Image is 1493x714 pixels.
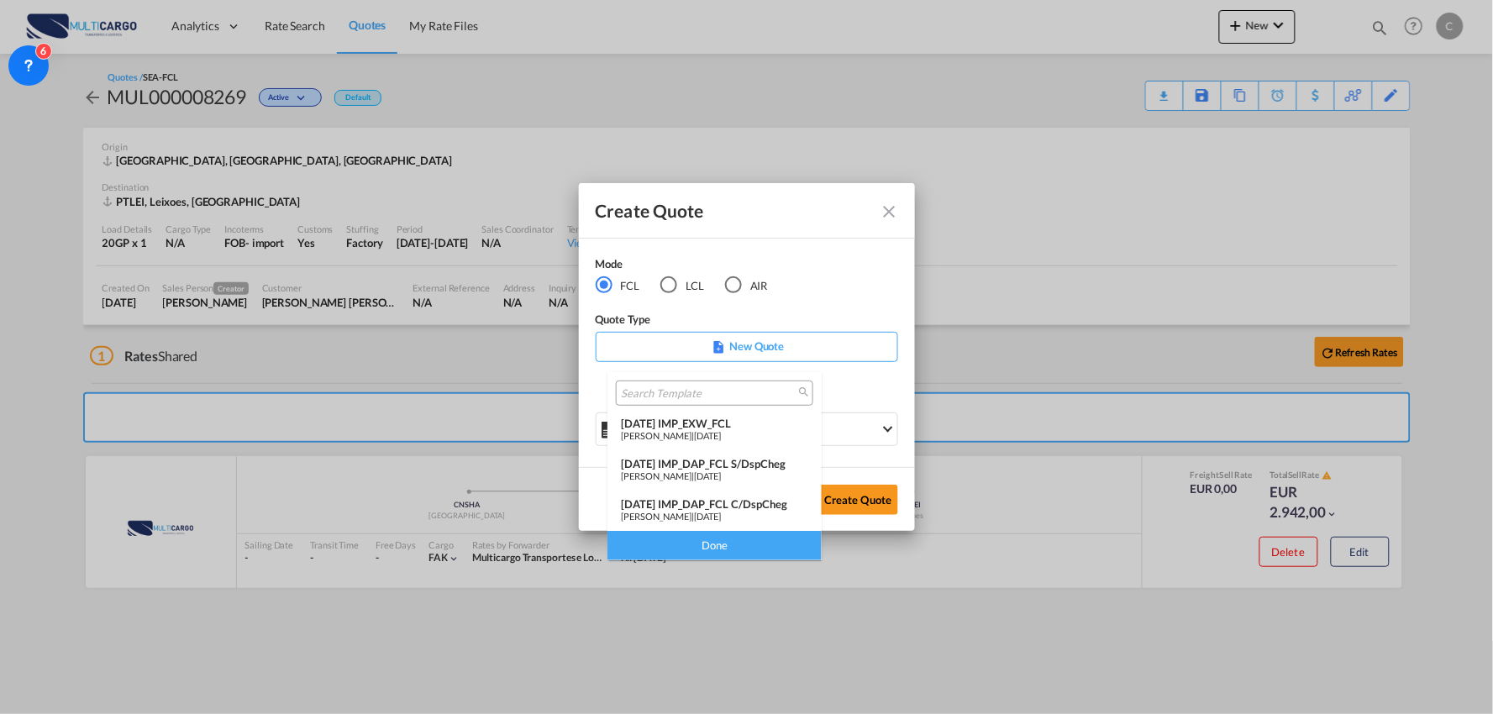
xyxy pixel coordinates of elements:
div: [DATE] IMP_DAP_FCL C/DspCheg [621,497,808,511]
span: [DATE] [694,470,721,481]
span: [PERSON_NAME] [621,470,691,481]
md-icon: icon-magnify [797,386,810,398]
input: Search Template [621,386,795,402]
div: | [621,430,808,441]
div: Done [607,531,822,560]
div: | [621,470,808,481]
div: | [621,511,808,522]
span: [DATE] [694,511,721,522]
span: [PERSON_NAME] [621,430,691,441]
div: [DATE] IMP_EXW_FCL [621,417,808,430]
div: [DATE] IMP_DAP_FCL S/DspCheg [621,457,808,470]
span: [DATE] [694,430,721,441]
span: [PERSON_NAME] [621,511,691,522]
